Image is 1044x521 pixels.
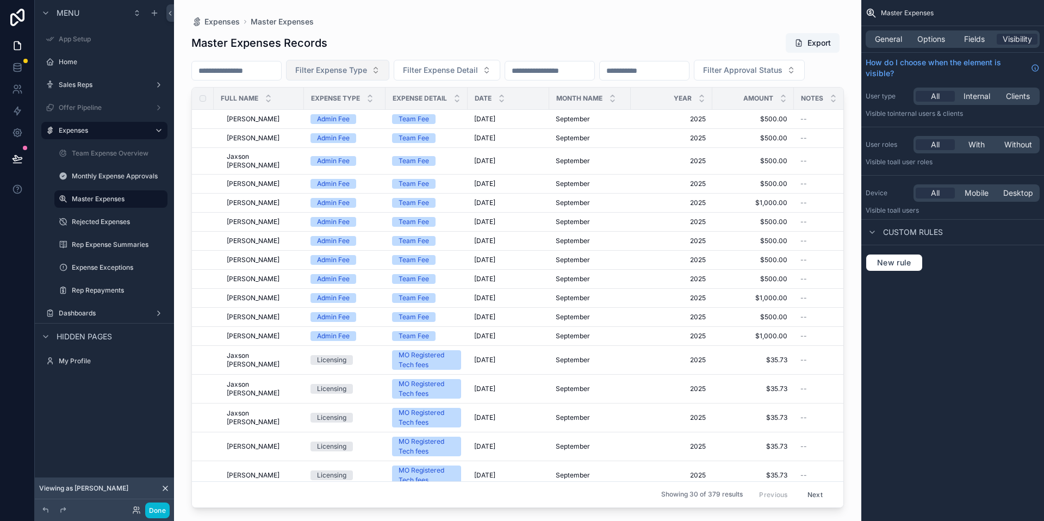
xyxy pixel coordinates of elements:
a: -- [800,332,869,340]
span: -- [800,115,807,123]
div: Admin Fee [317,156,350,166]
span: [DATE] [474,313,495,321]
a: [PERSON_NAME] [227,256,297,264]
a: 2025 [637,332,706,340]
a: Admin Fee [310,198,379,208]
span: -- [800,294,807,302]
span: How do I choose when the element is visible? [866,57,1027,79]
a: 2025 [637,218,706,226]
span: [DATE] [474,442,495,451]
a: $1,000.00 [719,332,787,340]
a: [DATE] [474,384,543,393]
a: [DATE] [474,237,543,245]
a: [PERSON_NAME] [227,332,297,340]
span: -- [800,256,807,264]
a: $500.00 [719,115,787,123]
div: Licensing [317,442,346,451]
button: Export [786,33,840,53]
a: $500.00 [719,134,787,142]
label: Dashboards [59,309,150,318]
a: Jaxson [PERSON_NAME] [227,351,297,369]
label: Monthly Expense Approvals [72,172,165,181]
span: 2025 [637,134,706,142]
a: Monthly Expense Approvals [54,168,167,185]
a: -- [800,313,869,321]
a: 2025 [637,256,706,264]
span: -- [800,313,807,321]
a: Licensing [310,384,379,394]
span: [DATE] [474,157,495,165]
a: September [556,275,624,283]
div: MO Registered Tech fees [399,408,455,427]
a: -- [800,179,869,188]
span: Filter Expense Type [295,65,367,76]
a: Team Fee [392,114,461,124]
a: [DATE] [474,332,543,340]
a: Admin Fee [310,179,379,189]
div: Team Fee [399,236,429,246]
span: Jaxson [PERSON_NAME] [227,152,297,170]
span: [PERSON_NAME] [227,275,279,283]
a: September [556,332,624,340]
a: [DATE] [474,313,543,321]
span: $500.00 [719,218,787,226]
a: September [556,356,624,364]
a: Rep Repayments [54,282,167,299]
div: Admin Fee [317,331,350,341]
span: [DATE] [474,179,495,188]
a: $500.00 [719,313,787,321]
a: Team Fee [392,274,461,284]
span: [DATE] [474,115,495,123]
span: $500.00 [719,237,787,245]
a: [DATE] [474,256,543,264]
a: Home [41,53,167,71]
a: [DATE] [474,413,543,422]
span: September [556,413,590,422]
div: Admin Fee [317,274,350,284]
span: $35.73 [719,356,787,364]
a: 2025 [637,294,706,302]
a: Sales Reps [41,76,167,94]
span: -- [800,134,807,142]
span: 2025 [637,442,706,451]
div: Team Fee [399,156,429,166]
a: 2025 [637,115,706,123]
a: $35.73 [719,384,787,393]
span: [DATE] [474,237,495,245]
a: $500.00 [719,275,787,283]
label: Device [866,189,909,197]
a: September [556,179,624,188]
span: [DATE] [474,384,495,393]
span: 2025 [637,179,706,188]
a: Expenses [191,16,240,27]
div: Admin Fee [317,114,350,124]
a: App Setup [41,30,167,48]
a: [PERSON_NAME] [227,237,297,245]
a: Team Fee [392,293,461,303]
span: September [556,115,590,123]
span: -- [800,199,807,207]
span: September [556,313,590,321]
label: User roles [866,140,909,149]
div: Admin Fee [317,236,350,246]
span: -- [800,356,807,364]
a: Admin Fee [310,331,379,341]
span: September [556,294,590,302]
a: Admin Fee [310,293,379,303]
a: How do I choose when the element is visible? [866,57,1040,79]
a: September [556,313,624,321]
span: September [556,356,590,364]
a: $35.73 [719,413,787,422]
span: -- [800,332,807,340]
div: Team Fee [399,179,429,189]
a: [DATE] [474,199,543,207]
span: September [556,442,590,451]
span: September [556,218,590,226]
button: Select Button [394,60,500,80]
span: September [556,199,590,207]
span: 2025 [637,413,706,422]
